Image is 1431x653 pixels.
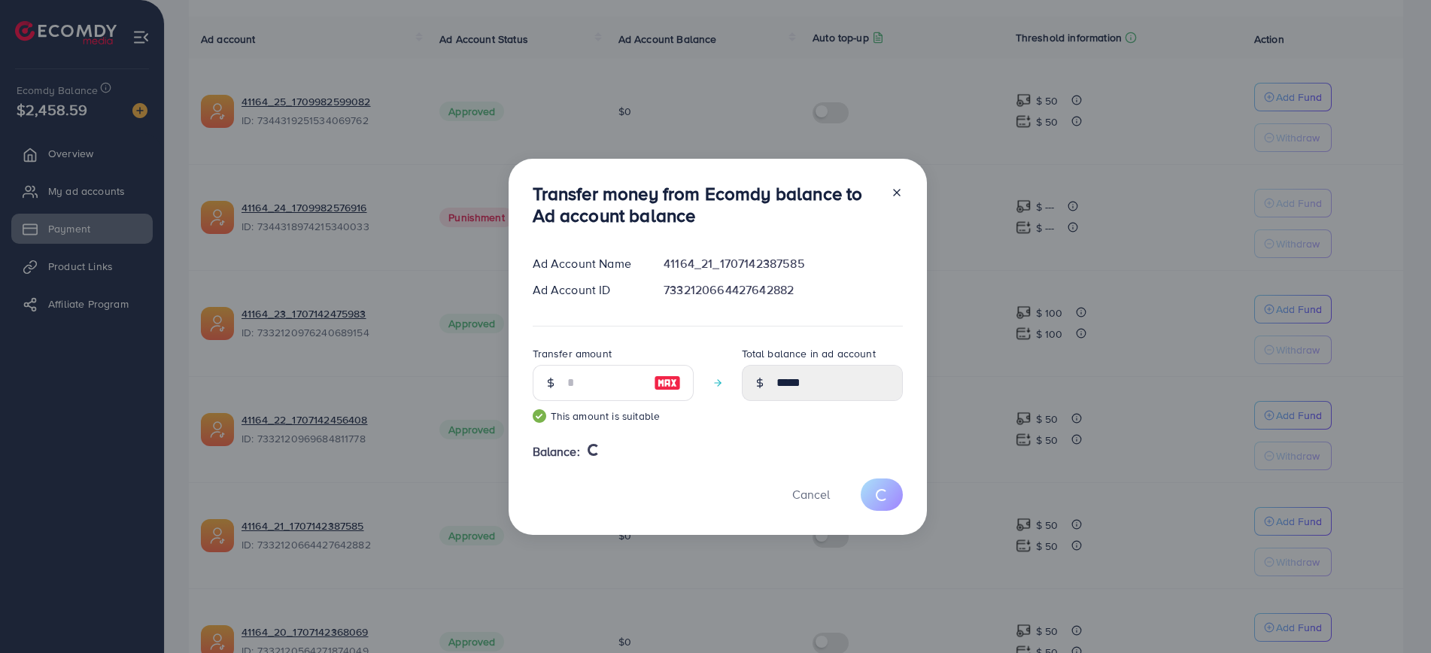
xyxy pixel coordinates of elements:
[652,255,914,272] div: 41164_21_1707142387585
[773,478,849,511] button: Cancel
[654,374,681,392] img: image
[533,346,612,361] label: Transfer amount
[521,255,652,272] div: Ad Account Name
[533,183,879,226] h3: Transfer money from Ecomdy balance to Ad account balance
[792,486,830,503] span: Cancel
[521,281,652,299] div: Ad Account ID
[742,346,876,361] label: Total balance in ad account
[533,409,546,423] img: guide
[533,409,694,424] small: This amount is suitable
[1367,585,1420,642] iframe: Chat
[652,281,914,299] div: 7332120664427642882
[533,443,580,460] span: Balance:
